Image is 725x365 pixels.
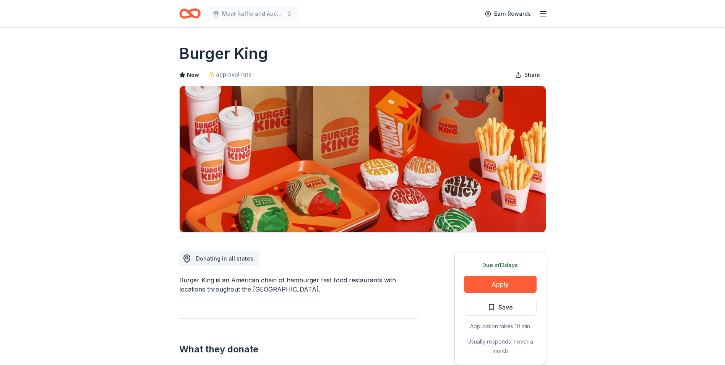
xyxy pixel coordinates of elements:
img: Image for Burger King [180,86,546,232]
a: Earn Rewards [480,7,535,21]
span: Meat Raffle and Auction [222,9,283,18]
a: approval rate [208,70,252,79]
button: Share [509,67,546,83]
h2: What they donate [179,343,418,355]
span: Share [524,70,540,80]
a: Home [179,5,201,23]
span: Save [498,302,513,312]
div: Usually responds in over a month [464,337,537,355]
h1: Burger King [179,43,268,64]
div: Due in 13 days [464,261,537,270]
div: Burger King is an American chain of hamburger fast food restaurants with locations throughout the... [179,275,418,294]
div: Application takes 10 min [464,322,537,331]
button: Save [464,299,537,316]
span: approval rate [216,70,252,79]
button: Meat Raffle and Auction [207,6,298,21]
span: New [187,70,199,80]
button: Apply [464,276,537,293]
span: Donating in all states [196,255,253,262]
